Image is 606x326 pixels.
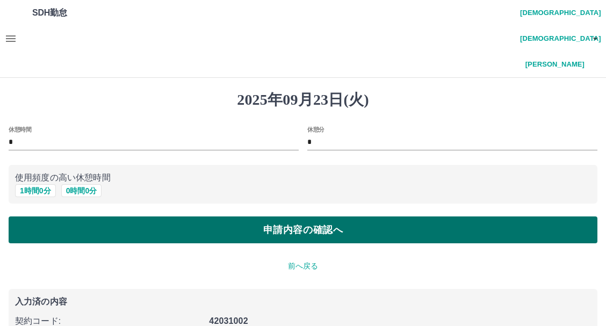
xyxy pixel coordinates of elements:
button: 0時間0分 [61,184,102,197]
button: 1時間0分 [15,184,56,197]
p: 前へ戻る [9,260,597,272]
button: 申請内容の確認へ [9,216,597,243]
p: 使用頻度の高い休憩時間 [15,171,591,184]
h1: 2025年09月23日(火) [9,91,597,109]
label: 休憩分 [307,125,324,133]
p: 入力済の内容 [15,298,591,306]
b: 42031002 [209,316,248,325]
label: 休憩時間 [9,125,31,133]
